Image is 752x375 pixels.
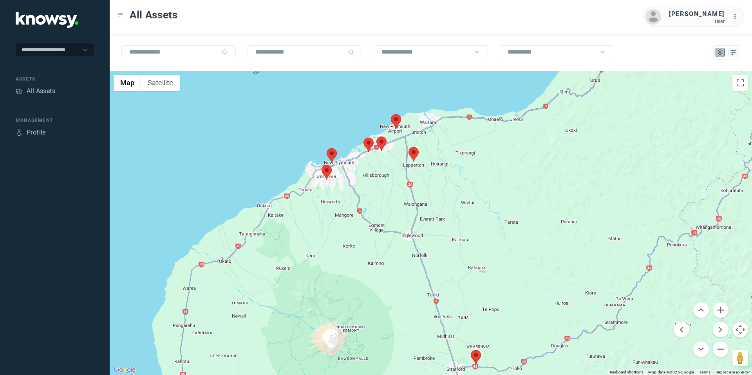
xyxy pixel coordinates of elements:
[16,129,23,136] div: Profile
[713,322,728,337] button: Move right
[732,75,748,91] button: Toggle fullscreen view
[699,370,711,374] a: Terms (opens in new tab)
[16,86,55,96] a: AssetsAll Assets
[27,128,46,137] div: Profile
[141,75,180,91] button: Show satellite imagery
[713,341,728,357] button: Zoom out
[648,370,694,374] span: Map data ©2025 Google
[112,365,137,375] a: Open this area in Google Maps (opens a new window)
[693,341,709,357] button: Move down
[733,13,741,19] tspan: ...
[732,322,748,337] button: Map camera controls
[645,9,661,25] img: avatar.png
[114,75,141,91] button: Show street map
[16,12,78,28] img: Application Logo
[693,302,709,318] button: Move up
[16,88,23,95] div: Assets
[222,49,228,55] div: Search
[348,49,354,55] div: Search
[16,117,94,124] div: Management
[16,128,46,137] a: ProfileProfile
[669,9,725,19] div: [PERSON_NAME]
[16,75,94,83] div: Assets
[674,322,689,337] button: Move left
[732,12,742,22] div: :
[713,302,728,318] button: Zoom in
[716,370,750,374] a: Report a map error
[732,350,748,366] button: Drag Pegman onto the map to open Street View
[130,8,178,22] span: All Assets
[732,12,742,21] div: :
[717,49,724,56] div: Map
[610,370,644,375] button: Keyboard shortcuts
[112,365,137,375] img: Google
[27,86,55,96] div: All Assets
[730,49,737,56] div: List
[118,12,123,18] div: Toggle Menu
[669,19,725,24] div: User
